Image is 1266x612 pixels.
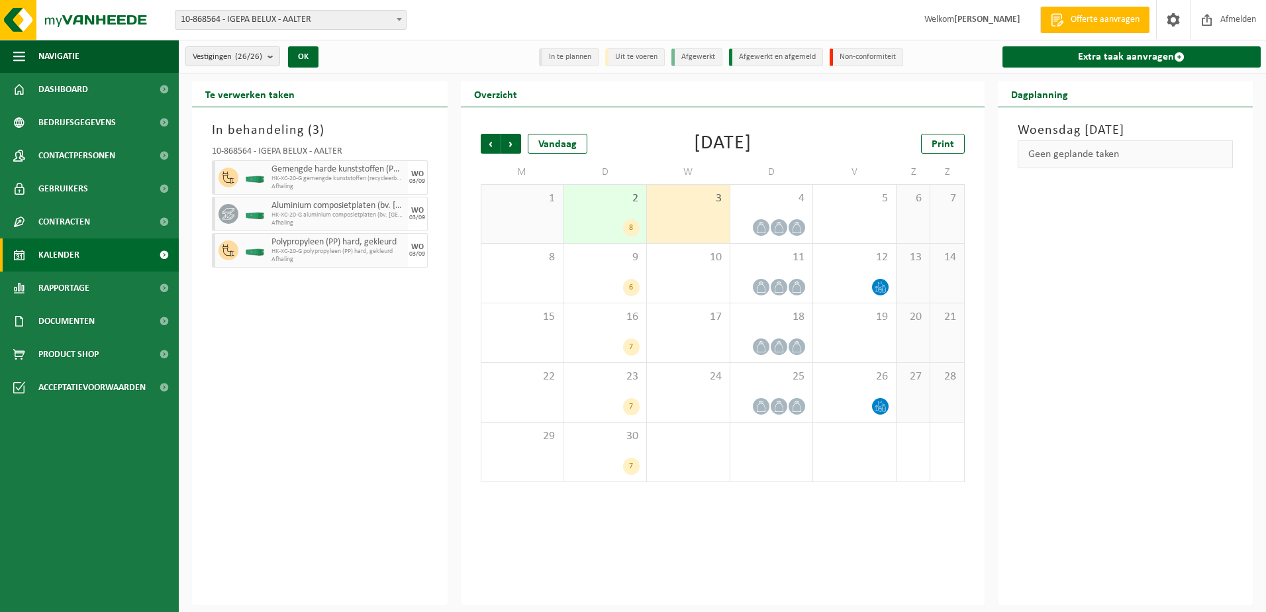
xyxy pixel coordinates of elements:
[271,201,405,211] span: Aluminium composietplaten (bv. [GEOGRAPHIC_DATA])
[932,139,954,150] span: Print
[212,147,428,160] div: 10-868564 - IGEPA BELUX - AALTER
[897,160,930,184] td: Z
[903,310,923,325] span: 20
[647,160,730,184] td: W
[38,305,95,338] span: Documenten
[271,219,405,227] span: Afhaling
[38,73,88,106] span: Dashboard
[1018,121,1234,140] h3: Woensdag [DATE]
[570,250,640,265] span: 9
[1018,140,1234,168] div: Geen geplande taken
[737,250,806,265] span: 11
[528,134,587,154] div: Vandaag
[488,429,557,444] span: 29
[271,211,405,219] span: HK-XC-20-G aluminium composietplaten (bv. [GEOGRAPHIC_DATA])
[1002,46,1261,68] a: Extra taak aanvragen
[38,205,90,238] span: Contracten
[570,429,640,444] span: 30
[461,81,530,107] h2: Overzicht
[409,178,425,185] div: 03/09
[1067,13,1143,26] span: Offerte aanvragen
[694,134,752,154] div: [DATE]
[654,370,723,384] span: 24
[570,370,640,384] span: 23
[481,160,564,184] td: M
[671,48,722,66] li: Afgewerkt
[563,160,647,184] td: D
[903,250,923,265] span: 13
[921,134,965,154] a: Print
[38,272,89,305] span: Rapportage
[930,160,964,184] td: Z
[623,458,640,475] div: 7
[488,310,557,325] span: 15
[654,310,723,325] span: 17
[38,238,79,272] span: Kalender
[38,371,146,404] span: Acceptatievoorwaarden
[654,250,723,265] span: 10
[623,279,640,296] div: 6
[481,134,501,154] span: Vorige
[271,256,405,264] span: Afhaling
[288,46,318,68] button: OK
[411,207,424,215] div: WO
[623,398,640,415] div: 7
[623,338,640,356] div: 7
[313,124,320,137] span: 3
[271,248,405,256] span: HK-XC-20-G polypropyleen (PP) hard, gekleurd
[38,172,88,205] span: Gebruikers
[539,48,599,66] li: In te plannen
[193,47,262,67] span: Vestigingen
[570,191,640,206] span: 2
[38,338,99,371] span: Product Shop
[903,370,923,384] span: 27
[235,52,262,61] count: (26/26)
[737,191,806,206] span: 4
[820,250,889,265] span: 12
[38,40,79,73] span: Navigatie
[409,251,425,258] div: 03/09
[729,48,823,66] li: Afgewerkt en afgemeld
[175,11,406,29] span: 10-868564 - IGEPA BELUX - AALTER
[605,48,665,66] li: Uit te voeren
[937,310,957,325] span: 21
[570,310,640,325] span: 16
[409,215,425,221] div: 03/09
[271,237,405,248] span: Polypropyleen (PP) hard, gekleurd
[245,209,265,219] img: HK-XC-20-GN-00
[501,134,521,154] span: Volgende
[813,160,897,184] td: V
[192,81,308,107] h2: Te verwerken taken
[488,370,557,384] span: 22
[411,170,424,178] div: WO
[488,191,557,206] span: 1
[1040,7,1149,33] a: Offerte aanvragen
[903,191,923,206] span: 6
[212,121,428,140] h3: In behandeling ( )
[937,250,957,265] span: 14
[185,46,280,66] button: Vestigingen(26/26)
[820,191,889,206] span: 5
[830,48,903,66] li: Non-conformiteit
[623,219,640,236] div: 8
[271,183,405,191] span: Afhaling
[954,15,1020,25] strong: [PERSON_NAME]
[271,164,405,175] span: Gemengde harde kunststoffen (PE, PP en PVC), recycleerbaar (industrieel)
[245,173,265,183] img: HK-XC-20-GN-00
[820,370,889,384] span: 26
[38,106,116,139] span: Bedrijfsgegevens
[737,310,806,325] span: 18
[654,191,723,206] span: 3
[411,243,424,251] div: WO
[737,370,806,384] span: 25
[271,175,405,183] span: HK-XC-20-G gemengde kunststoffen (recycleerbaar), inclusief
[998,81,1081,107] h2: Dagplanning
[937,370,957,384] span: 28
[245,246,265,256] img: HK-XC-20-GN-00
[937,191,957,206] span: 7
[820,310,889,325] span: 19
[38,139,115,172] span: Contactpersonen
[488,250,557,265] span: 8
[730,160,814,184] td: D
[175,10,407,30] span: 10-868564 - IGEPA BELUX - AALTER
